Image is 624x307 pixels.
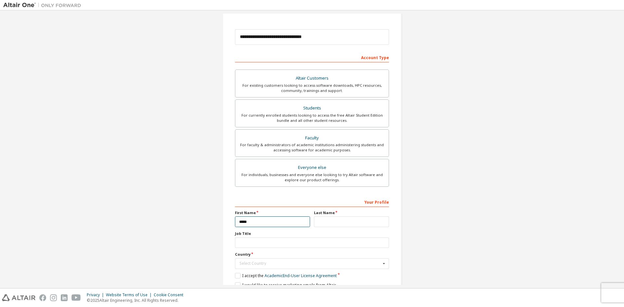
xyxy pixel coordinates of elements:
img: altair_logo.svg [2,294,35,301]
img: facebook.svg [39,294,46,301]
div: Your Profile [235,197,389,207]
div: For faculty & administrators of academic institutions administering students and accessing softwa... [239,142,385,153]
div: Everyone else [239,163,385,172]
label: I accept the [235,273,337,278]
div: For individuals, businesses and everyone else looking to try Altair software and explore our prod... [239,172,385,183]
div: For currently enrolled students looking to access the free Altair Student Edition bundle and all ... [239,113,385,123]
div: Privacy [87,292,106,298]
div: Account Type [235,52,389,62]
div: Website Terms of Use [106,292,154,298]
p: © 2025 Altair Engineering, Inc. All Rights Reserved. [87,298,187,303]
label: First Name [235,210,310,215]
img: instagram.svg [50,294,57,301]
img: linkedin.svg [61,294,68,301]
img: Altair One [3,2,84,8]
label: Job Title [235,231,389,236]
div: Altair Customers [239,74,385,83]
label: I would like to receive marketing emails from Altair [235,282,336,288]
div: Faculty [239,134,385,143]
div: Students [239,104,385,113]
div: Cookie Consent [154,292,187,298]
label: Last Name [314,210,389,215]
div: For existing customers looking to access software downloads, HPC resources, community, trainings ... [239,83,385,93]
div: Select Country [240,262,381,265]
label: Country [235,252,389,257]
img: youtube.svg [71,294,81,301]
a: Academic End-User License Agreement [265,273,337,278]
